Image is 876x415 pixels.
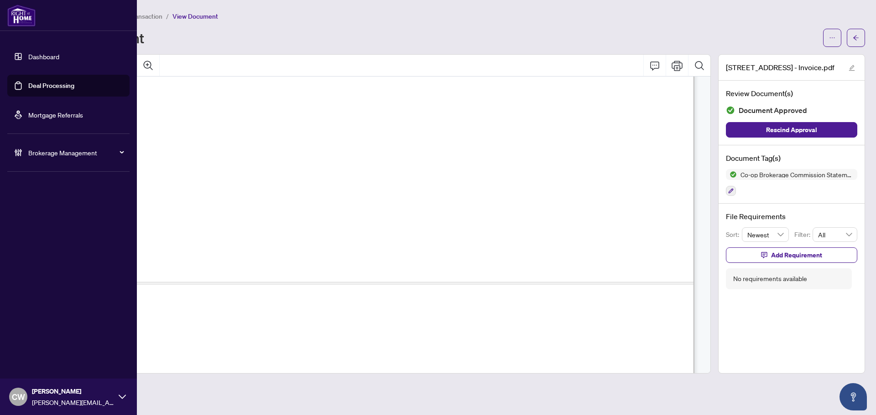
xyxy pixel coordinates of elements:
[726,106,735,115] img: Document Status
[28,148,123,158] span: Brokerage Management
[726,122,857,138] button: Rescind Approval
[739,104,807,117] span: Document Approved
[747,228,784,241] span: Newest
[726,169,737,180] img: Status Icon
[12,390,25,403] span: CW
[771,248,822,262] span: Add Requirement
[28,52,59,61] a: Dashboard
[733,274,807,284] div: No requirements available
[7,5,36,26] img: logo
[849,65,855,71] span: edit
[166,11,169,21] li: /
[726,230,742,240] p: Sort:
[818,228,852,241] span: All
[114,12,162,20] span: View Transaction
[726,247,857,263] button: Add Requirement
[726,153,857,164] h4: Document Tag(s)
[766,123,817,137] span: Rescind Approval
[794,230,813,240] p: Filter:
[839,383,867,410] button: Open asap
[726,88,857,99] h4: Review Document(s)
[32,397,114,407] span: [PERSON_NAME][EMAIL_ADDRESS][DOMAIN_NAME]
[28,82,74,90] a: Deal Processing
[829,35,835,41] span: ellipsis
[32,386,114,396] span: [PERSON_NAME]
[737,171,857,178] span: Co-op Brokerage Commission Statement
[853,35,859,41] span: arrow-left
[28,111,83,119] a: Mortgage Referrals
[172,12,218,20] span: View Document
[726,62,834,73] span: [STREET_ADDRESS] - Invoice.pdf
[726,211,857,222] h4: File Requirements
